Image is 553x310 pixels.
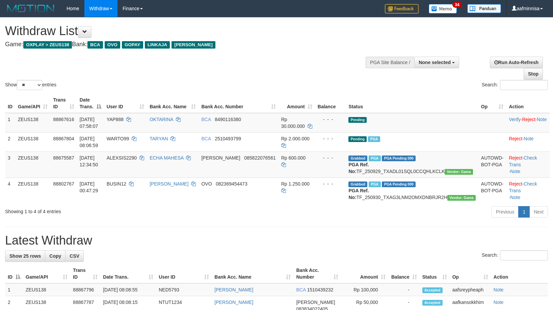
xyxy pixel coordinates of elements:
a: Note [510,169,520,174]
button: None selected [414,57,459,68]
div: - - - [318,154,343,161]
td: 1 [5,113,15,133]
a: TARYAN [150,136,168,141]
a: Reject [509,181,522,187]
b: PGA Ref. No: [348,162,369,174]
span: [DATE] 07:58:07 [80,117,98,129]
label: Search: [482,80,548,90]
b: PGA Ref. No: [348,188,369,200]
td: · [506,132,550,151]
span: PGA Pending [382,156,416,161]
a: Note [494,300,504,305]
td: aafsreypheaph [450,283,491,296]
h1: Latest Withdraw [5,234,548,247]
span: [DATE] 12:34:50 [80,155,98,167]
a: OKTARINA [150,117,173,122]
span: Copy 2510493799 to clipboard [215,136,241,141]
span: Marked by aafpengsreynich [369,156,380,161]
span: BCA [87,41,103,49]
span: Copy 085822076561 to clipboard [244,155,275,161]
span: [DATE] 08:06:59 [80,136,98,148]
span: OVO [201,181,212,187]
td: ZEUS138 [15,113,50,133]
th: Game/API: activate to sort column ascending [15,94,50,113]
span: Accepted [422,300,443,306]
td: ZEUS138 [15,177,50,203]
td: AUTOWD-BOT-PGA [478,177,506,203]
div: - - - [318,135,343,142]
td: [DATE] 08:08:55 [100,283,156,296]
span: None selected [419,60,451,65]
label: Search: [482,250,548,260]
a: [PERSON_NAME] [214,300,253,305]
a: Reject [509,155,522,161]
img: MOTION_logo.png [5,3,56,13]
span: Marked by aafsreyleap [369,181,380,187]
label: Show entries [5,80,56,90]
span: ALEXSIS2290 [107,155,137,161]
span: Copy 8490116380 to clipboard [215,117,241,122]
a: Reject [522,117,535,122]
td: NED5793 [156,283,212,296]
td: TF_250929_TXADL01SQL0CCQHLKCLK [346,151,478,177]
span: Rp 30.000.000 [281,117,305,129]
span: Vendor URL: https://trx31.1velocity.biz [445,169,473,175]
a: 1 [518,206,530,218]
span: BUSIN12 [107,181,126,187]
td: 1 [5,283,23,296]
th: ID [5,94,15,113]
div: PGA Site Balance / [366,57,414,68]
span: LINKAJA [145,41,170,49]
span: Copy 1510439232 to clipboard [307,287,333,292]
th: Action [506,94,550,113]
td: - [388,283,420,296]
div: - - - [318,180,343,187]
a: Note [537,117,547,122]
td: · · [506,177,550,203]
th: Trans ID: activate to sort column ascending [50,94,77,113]
th: Trans ID: activate to sort column ascending [70,264,100,283]
td: · · [506,113,550,133]
th: Date Trans.: activate to sort column descending [77,94,104,113]
span: 88802767 [53,181,74,187]
span: CSV [70,253,79,259]
td: 3 [5,151,15,177]
th: Game/API: activate to sort column ascending [23,264,70,283]
span: Pending [348,136,367,142]
span: Accepted [422,287,443,293]
a: Reject [509,136,522,141]
span: 88867616 [53,117,74,122]
td: 88867796 [70,283,100,296]
td: ZEUS138 [15,151,50,177]
span: YAP888 [107,117,124,122]
a: Next [529,206,548,218]
span: Grabbed [348,156,367,161]
span: Rp 1.250.000 [281,181,310,187]
a: ECHA MAHESA [150,155,183,161]
a: CSV [65,250,84,262]
span: Copy [49,253,61,259]
span: BCA [296,287,306,292]
td: · · [506,151,550,177]
a: Note [494,287,504,292]
a: Show 25 rows [5,250,45,262]
th: User ID: activate to sort column ascending [156,264,212,283]
span: GOPAY [122,41,143,49]
th: Balance: activate to sort column ascending [388,264,420,283]
span: [PERSON_NAME] [296,300,335,305]
a: Previous [492,206,519,218]
th: Action [491,264,548,283]
td: 2 [5,132,15,151]
th: ID: activate to sort column descending [5,264,23,283]
th: Status: activate to sort column ascending [420,264,450,283]
th: Bank Acc. Name: activate to sort column ascending [147,94,199,113]
input: Search: [500,250,548,260]
span: Rp 2.000.000 [281,136,310,141]
span: BCA [201,117,211,122]
h1: Withdraw List [5,24,362,38]
span: Grabbed [348,181,367,187]
span: Rp 600.000 [281,155,306,161]
td: Rp 100,000 [341,283,388,296]
a: Copy [45,250,65,262]
th: Amount: activate to sort column ascending [279,94,315,113]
